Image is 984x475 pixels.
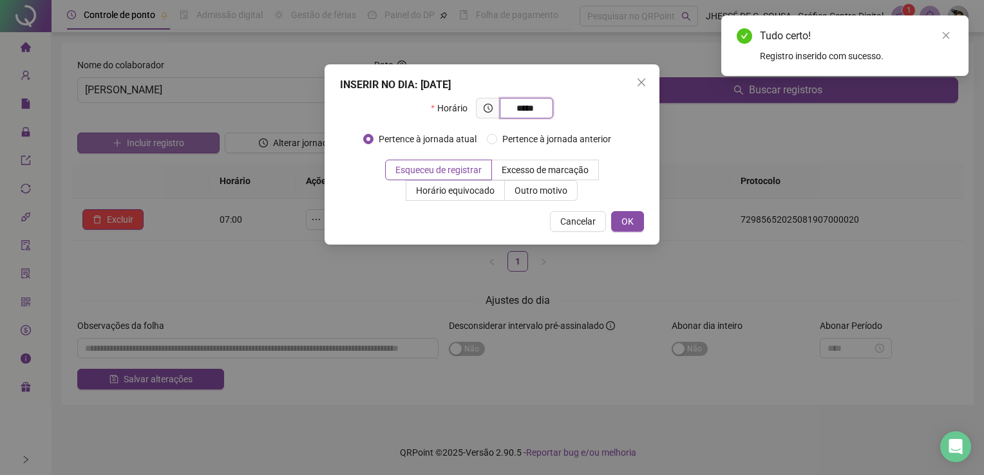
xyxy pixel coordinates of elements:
span: OK [621,214,634,228]
div: Registro inserido com sucesso. [760,49,953,63]
span: close [941,31,951,40]
span: Excesso de marcação [502,165,589,175]
button: Cancelar [550,211,606,232]
button: Close [631,72,652,93]
span: Cancelar [560,214,596,228]
span: Esqueceu de registrar [395,165,482,175]
a: Close [939,28,953,42]
span: Outro motivo [515,185,567,196]
span: close [636,77,647,88]
div: Open Intercom Messenger [940,431,971,462]
div: Tudo certo! [760,28,953,44]
span: Horário equivocado [416,185,495,196]
span: Pertence à jornada atual [374,132,482,146]
label: Horário [431,98,475,118]
button: OK [611,211,644,232]
span: check-circle [737,28,752,44]
span: Pertence à jornada anterior [497,132,616,146]
div: INSERIR NO DIA : [DATE] [340,77,644,93]
span: clock-circle [484,104,493,113]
